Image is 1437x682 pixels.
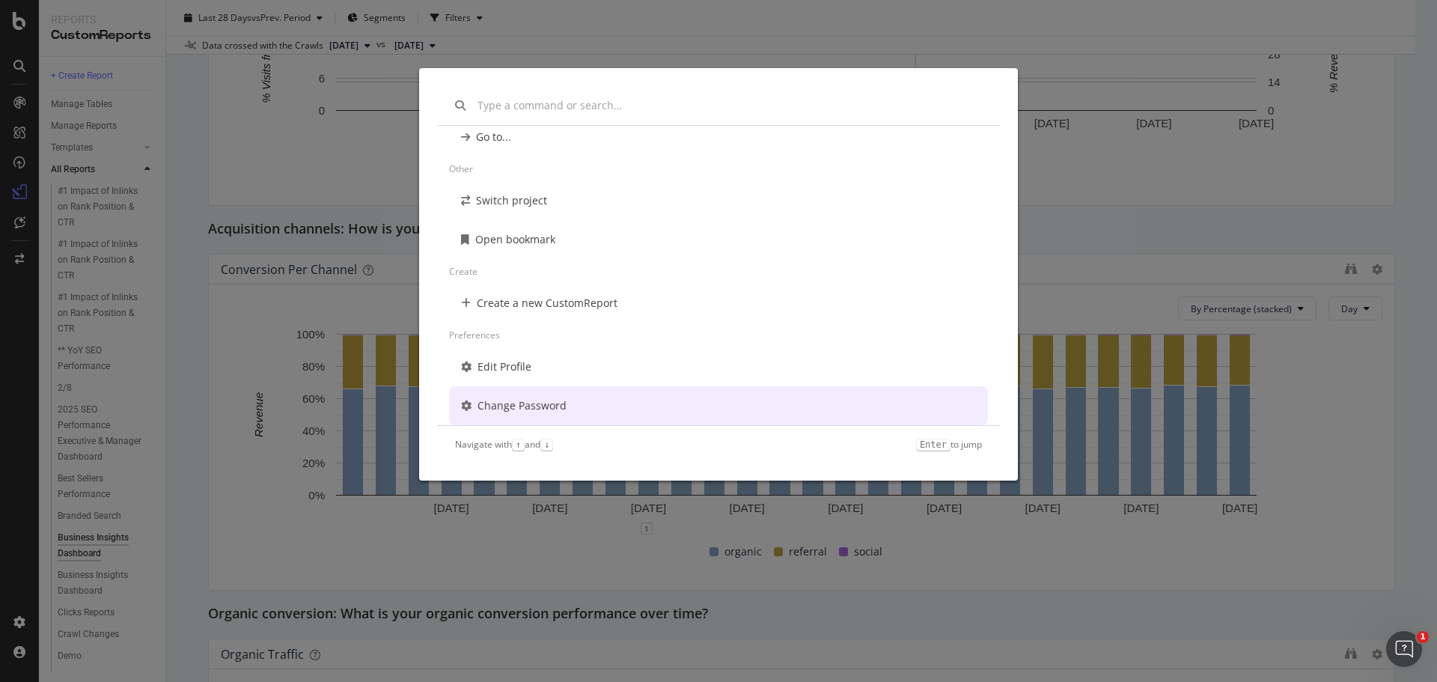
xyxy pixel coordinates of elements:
div: to jump [916,438,982,451]
div: Other [449,156,988,181]
div: modal [419,68,1018,481]
iframe: Intercom live chat [1386,631,1422,667]
span: 1 [1417,631,1429,643]
div: Create a new CustomReport [477,296,617,311]
div: Change Password [478,398,567,413]
div: Switch project [476,193,547,208]
div: Preferences [449,323,988,347]
div: Navigate with and [455,438,553,451]
kbd: ↑ [512,439,525,451]
kbd: Enter [916,439,951,451]
div: Edit Profile [478,359,531,374]
div: Open bookmark [475,232,555,247]
div: Go to... [476,130,511,144]
input: Type a command or search… [478,98,982,113]
kbd: ↓ [540,439,553,451]
div: Create [449,259,988,284]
